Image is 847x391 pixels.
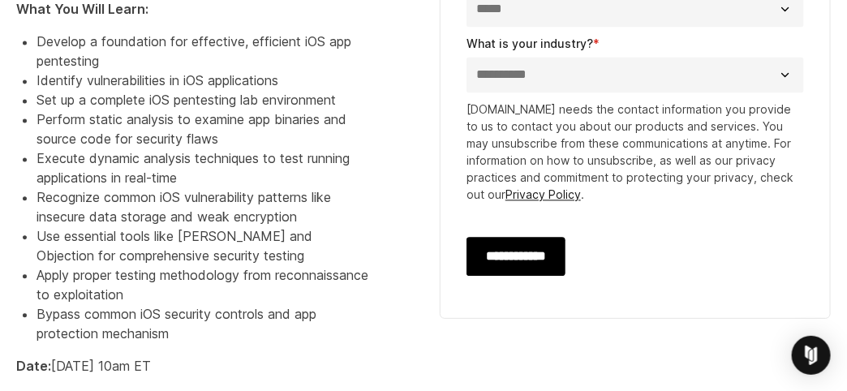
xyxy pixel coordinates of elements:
span: What is your industry? [466,37,593,50]
li: Perform static analysis to examine app binaries and source code for security flaws [37,110,368,148]
li: Bypass common iOS security controls and app protection mechanism [37,304,368,343]
div: Open Intercom Messenger [792,336,831,375]
li: Set up a complete iOS pentesting lab environment [37,90,368,110]
a: Privacy Policy [505,187,581,201]
strong: What You Will Learn: [16,1,148,17]
li: Execute dynamic analysis techniques to test running applications in real-time [37,148,368,187]
p: [DOMAIN_NAME] needs the contact information you provide to us to contact you about our products a... [466,101,804,203]
p: [DATE] 10am ET [16,356,368,376]
li: Apply proper testing methodology from reconnaissance to exploitation [37,265,368,304]
li: Identify vulnerabilities in iOS applications [37,71,368,90]
strong: Date: [16,358,51,374]
li: Recognize common iOS vulnerability patterns like insecure data storage and weak encryption [37,187,368,226]
li: Use essential tools like [PERSON_NAME] and Objection for comprehensive security testing [37,226,368,265]
li: Develop a foundation for effective, efficient iOS app pentesting [37,32,368,71]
